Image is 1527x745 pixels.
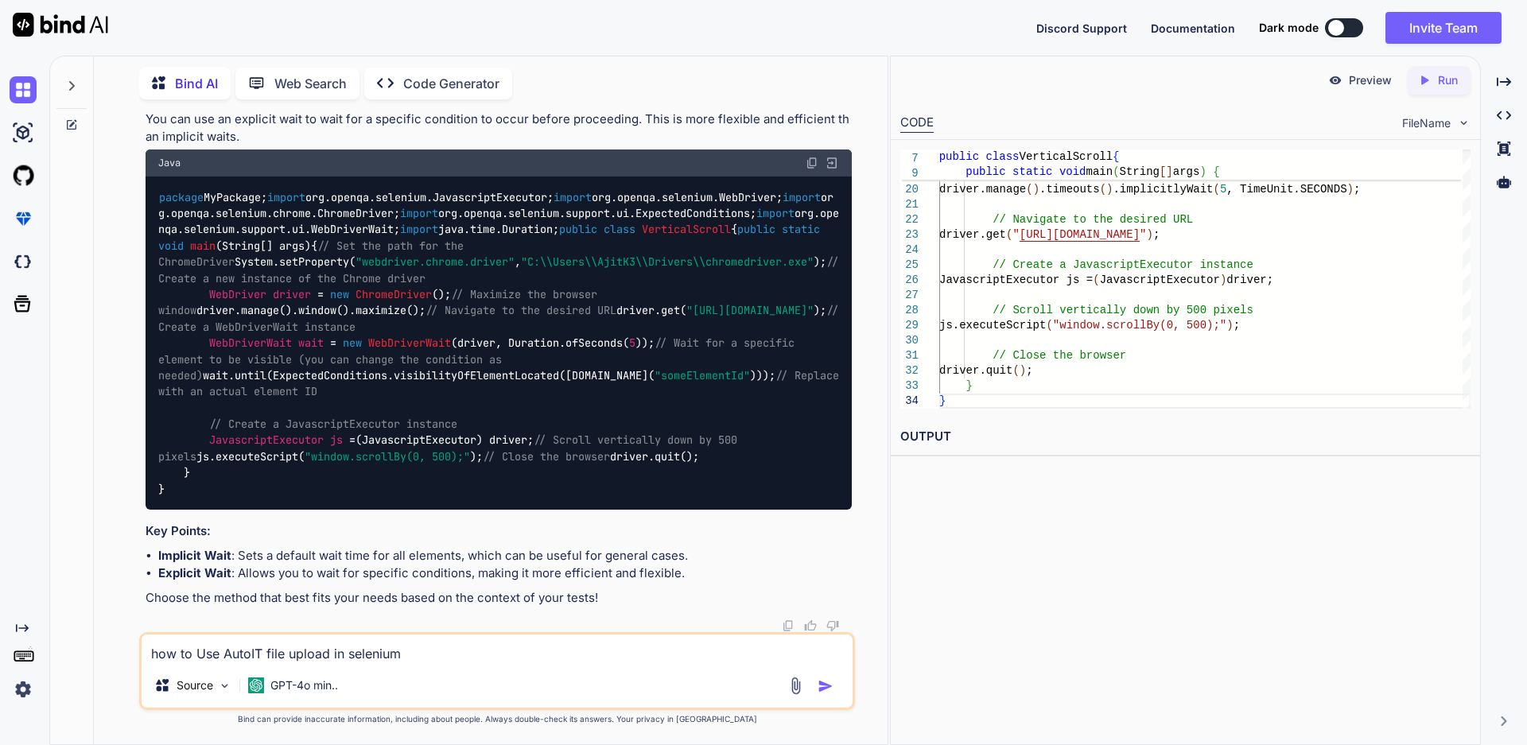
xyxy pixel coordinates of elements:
[993,213,1193,226] span: // Navigate to the desired URL
[1052,319,1226,332] span: "window.scrollBy(0, 500);"
[1226,183,1346,196] span: , TimeUnit.SECONDS
[1220,274,1226,286] span: )
[1046,319,1052,332] span: (
[900,227,919,243] div: 23
[158,287,604,317] span: // Maximize the browser window
[1153,228,1160,241] span: ;
[158,565,231,580] strong: Explicit Wait
[142,634,853,663] textarea: how to Use AutoIT file upload in selenium
[1346,183,1353,196] span: )
[158,547,852,565] li: : Sets a default wait time for all elements, which can be useful for general cases.
[1259,20,1319,36] span: Dark mode
[1012,228,1019,241] span: "
[10,248,37,275] img: darkCloudIdeIcon
[629,336,635,350] span: 5
[1099,274,1219,286] span: JavascriptExecutor
[158,255,845,285] span: // Create a new instance of the Chrome driver
[1012,364,1019,377] span: (
[330,336,336,350] span: =
[1160,165,1166,178] span: [
[298,336,324,350] span: wait
[1233,319,1239,332] span: ;
[900,114,934,133] div: CODE
[1086,165,1113,178] span: main
[1019,364,1025,377] span: )
[604,223,635,237] span: class
[1457,116,1471,130] img: chevron down
[330,287,349,301] span: new
[483,449,610,464] span: // Close the browser
[1036,21,1127,35] span: Discord Support
[209,433,324,448] span: JavascriptExecutor
[806,157,818,169] img: copy
[177,677,213,693] p: Source
[900,378,919,394] div: 33
[1113,150,1119,163] span: {
[343,336,362,350] span: new
[993,304,1253,316] span: // Scroll vertically down by 500 pixels
[1226,319,1233,332] span: )
[158,239,184,253] span: void
[425,304,616,318] span: // Navigate to the desired URL
[900,151,919,166] span: 7
[554,190,592,204] span: import
[190,239,216,253] span: main
[1019,228,1139,241] span: [URL][DOMAIN_NAME]
[939,183,1026,196] span: driver.manage
[403,74,499,93] p: Code Generator
[966,165,1005,178] span: public
[1093,274,1099,286] span: (
[305,449,470,464] span: "window.scrollBy(0, 500);"
[159,190,204,204] span: package
[993,168,1126,180] span: // Set implicit wait
[218,679,231,693] img: Pick Models
[158,565,852,583] li: : Allows you to wait for specific conditions, making it more efficient and flexible.
[782,619,795,632] img: copy
[939,228,1006,241] span: driver.get
[900,273,919,288] div: 26
[1006,228,1012,241] span: (
[642,223,731,237] span: VerticalScroll
[939,150,979,163] span: public
[158,157,181,169] span: Java
[146,589,852,607] p: Choose the method that best fits your needs based on the context of your tests!
[1026,364,1032,377] span: ;
[400,223,438,237] span: import
[400,206,438,220] span: import
[158,548,231,563] strong: Implicit Wait
[356,287,432,301] span: ChromeDriver
[900,182,919,197] div: 20
[1059,165,1086,178] span: void
[1354,183,1360,196] span: ;
[274,74,347,93] p: Web Search
[209,417,457,431] span: // Create a JavascriptExecutor instance
[330,433,343,448] span: js
[1099,183,1105,196] span: (
[356,255,515,270] span: "webdriver.chrome.driver"
[787,677,805,695] img: attachment
[1213,183,1219,196] span: (
[273,287,311,301] span: driver
[900,288,919,303] div: 27
[248,677,264,693] img: GPT-4o mini
[317,287,324,301] span: =
[158,433,744,464] span: // Scroll vertically down by 500 pixels
[216,239,311,253] span: (String[] args)
[655,368,750,382] span: "someElementId"
[209,336,292,350] span: WebDriverWait
[1120,165,1160,178] span: String
[900,333,919,348] div: 30
[939,364,1012,377] span: driver.quit
[1026,183,1032,196] span: (
[10,205,37,232] img: premium
[900,258,919,273] div: 25
[1039,183,1100,196] span: .timeouts
[1226,274,1273,286] span: driver;
[368,336,451,350] span: WebDriverWait
[756,206,795,220] span: import
[1385,12,1502,44] button: Invite Team
[10,119,37,146] img: ai-studio
[1220,183,1226,196] span: 5
[900,212,919,227] div: 22
[175,74,218,93] p: Bind AI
